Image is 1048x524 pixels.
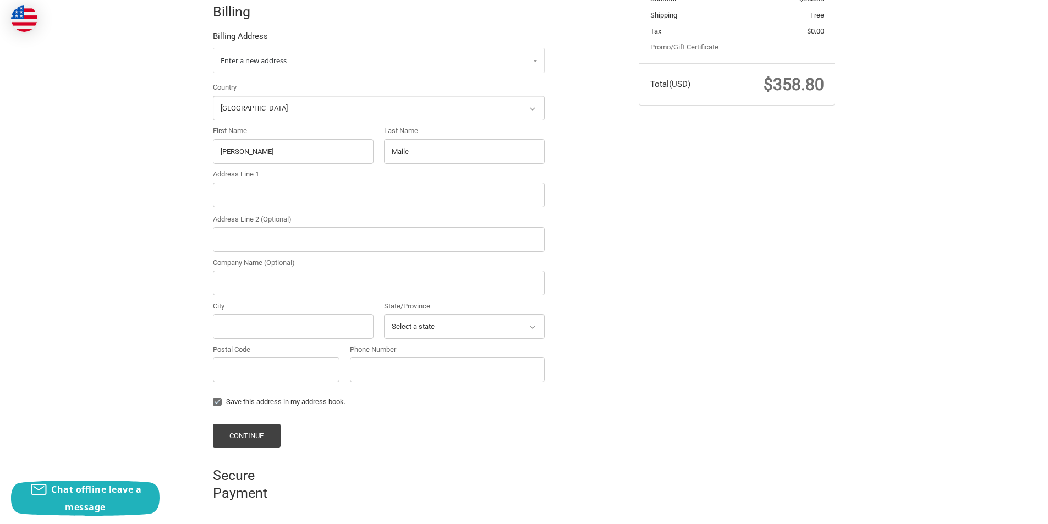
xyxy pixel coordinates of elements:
label: State/Province [384,301,545,312]
a: Enter or select a different address [213,48,545,73]
label: Address Line 2 [213,214,545,225]
label: City [213,301,374,312]
span: Tax [650,27,661,35]
span: Free [810,11,824,19]
button: Chat offline leave a message [11,481,160,516]
span: $358.80 [764,75,824,94]
label: Address Line 1 [213,169,545,180]
label: Save this address in my address book. [213,398,545,406]
button: Continue [213,424,281,448]
img: duty and tax information for United States [11,5,37,32]
label: Last Name [384,125,545,136]
label: Company Name [213,257,545,268]
h2: Billing [213,3,277,20]
span: Total (USD) [650,79,690,89]
label: Country [213,82,545,93]
span: Enter a new address [221,56,287,65]
label: Phone Number [350,344,545,355]
label: Postal Code [213,344,339,355]
span: Chat offline leave a message [51,483,141,513]
a: Promo/Gift Certificate [650,43,718,51]
small: (Optional) [261,215,292,223]
label: First Name [213,125,374,136]
span: $0.00 [807,27,824,35]
h2: Secure Payment [213,467,287,501]
small: (Optional) [264,258,295,267]
span: Shipping [650,11,677,19]
legend: Billing Address [213,30,268,48]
